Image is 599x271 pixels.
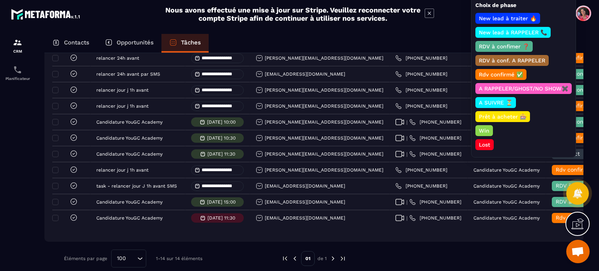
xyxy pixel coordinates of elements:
p: relancer 24h avant [96,55,139,61]
img: prev [291,255,298,262]
span: | [406,119,408,125]
a: [PHONE_NUMBER] [395,167,447,173]
p: Tâches [181,39,201,46]
p: A SUIVRE ⏳ [478,99,514,106]
a: [PHONE_NUMBER] [409,135,461,141]
p: [DATE] 10:00 [207,119,236,125]
p: Rdv confirmé ✅ [478,71,524,78]
a: [PHONE_NUMBER] [395,183,447,189]
p: Candidature YouGC Academy [96,151,163,157]
a: [PHONE_NUMBER] [395,55,447,61]
p: [DATE] 11:30 [207,215,235,221]
p: 01 [301,251,315,266]
a: [PHONE_NUMBER] [409,199,461,205]
p: Planificateur [2,76,33,81]
a: [PHONE_NUMBER] [409,215,461,221]
p: task - relancer jour J 1h avant SMS [96,183,177,189]
p: Candidature YouGC Academy [96,199,163,205]
p: 1-14 sur 14 éléments [156,256,202,261]
p: Win [478,127,491,135]
p: Candidature YouGC Academy [96,119,163,125]
p: Candidature YouGC Academy [473,167,540,173]
p: Candidature YouGC Academy [473,183,540,189]
a: Contacts [44,34,97,53]
a: formationformationCRM [2,32,33,59]
p: relancer jour j 1h avant [96,167,149,173]
input: Search for option [129,254,135,263]
a: [PHONE_NUMBER] [395,103,447,109]
p: relancer jour j 1h avant [96,87,149,93]
p: Lost [478,141,491,149]
span: 100 [114,254,129,263]
a: [PHONE_NUMBER] [409,119,461,125]
a: schedulerschedulerPlanificateur [2,59,33,87]
p: New lead à RAPPELER 📞 [478,28,548,36]
p: A RAPPELER/GHOST/NO SHOW✖️ [478,85,569,92]
img: scheduler [13,65,22,74]
span: | [406,199,408,205]
p: Candidature YouGC Academy [96,215,163,221]
p: CRM [2,49,33,53]
p: Contacts [64,39,89,46]
p: Candidature YouGC Academy [473,199,540,205]
img: next [330,255,337,262]
div: Search for option [111,250,146,267]
p: relancer jour j 1h avant [96,103,149,109]
a: Tâches [161,34,209,53]
img: prev [282,255,289,262]
span: | [406,151,408,157]
p: de 1 [317,255,327,262]
p: RDV à confimer ❓ [478,43,530,50]
a: Opportunités [97,34,161,53]
p: [DATE] 15:00 [207,199,236,205]
p: Opportunités [117,39,154,46]
p: New lead à traiter 🔥 [478,14,538,22]
p: relancer 24h avant par SMS [96,71,160,77]
span: | [406,135,408,141]
h2: Nous avons effectué une mise à jour sur Stripe. Veuillez reconnecter votre compte Stripe afin de ... [165,6,421,22]
p: [DATE] 11:30 [207,151,235,157]
img: next [339,255,346,262]
span: | [406,215,408,221]
a: [PHONE_NUMBER] [409,151,461,157]
img: formation [13,38,22,47]
img: logo [11,7,81,21]
a: Ouvrir le chat [566,240,590,263]
p: RDV à conf. A RAPPELER [478,57,546,64]
p: [DATE] 10:30 [207,135,236,141]
p: Candidature YouGC Academy [473,215,540,221]
p: Éléments par page [64,256,107,261]
a: [PHONE_NUMBER] [395,87,447,93]
a: [PHONE_NUMBER] [395,71,447,77]
p: Choix de phase [475,2,572,9]
p: Candidature YouGC Academy [96,135,163,141]
p: Prêt à acheter 🎰 [478,113,528,120]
